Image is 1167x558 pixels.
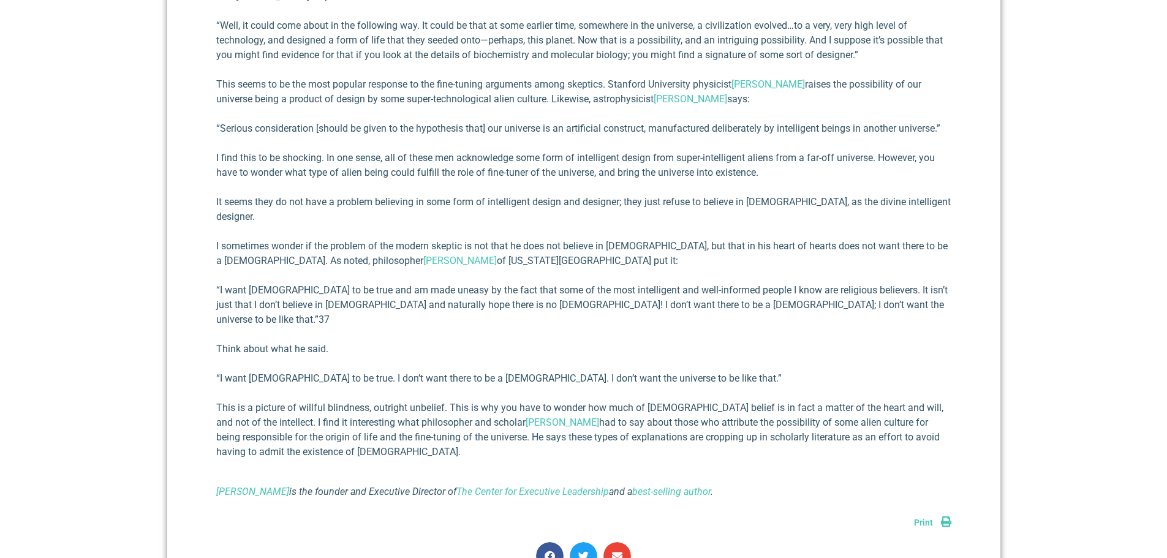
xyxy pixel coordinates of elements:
[632,486,711,497] a: best-selling author
[216,195,951,224] p: It seems they do not have a problem believing in some form of intelligent design and designer; th...
[216,18,951,62] p: “Well, it could come about in the following way. It could be that at some earlier time, somewhere...
[216,401,951,459] p: This is a picture of willful blindness, outright unbelief. This is why you have to wonder how muc...
[456,486,609,497] a: The Center for Executive Leadership
[216,371,951,386] p: “I want [DEMOGRAPHIC_DATA] to be true. I don’t want there to be a [DEMOGRAPHIC_DATA]. I don’t wan...
[423,255,497,266] a: [PERSON_NAME]
[914,518,933,527] span: Print
[216,239,951,268] p: I sometimes wonder if the problem of the modern skeptic is not that he does not believe in [DEMOG...
[914,518,951,527] a: Print
[216,151,951,180] p: I find this to be shocking. In one sense, all of these men acknowledge some form of intelligent d...
[654,93,727,105] a: [PERSON_NAME]
[216,77,951,107] p: This seems to be the most popular response to the fine-tuning arguments among skeptics. Stanford ...
[216,121,951,136] p: “Serious consideration [should be given to the hypothesis that] our universe is an artificial con...
[731,78,805,90] a: [PERSON_NAME]
[216,486,713,497] i: is the founder and Executive Director of and a .
[526,417,599,428] a: [PERSON_NAME]
[216,342,951,356] p: Think about what he said.
[216,486,289,497] a: [PERSON_NAME]
[216,283,951,327] p: “I want [DEMOGRAPHIC_DATA] to be true and am made uneasy by the fact that some of the most intell...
